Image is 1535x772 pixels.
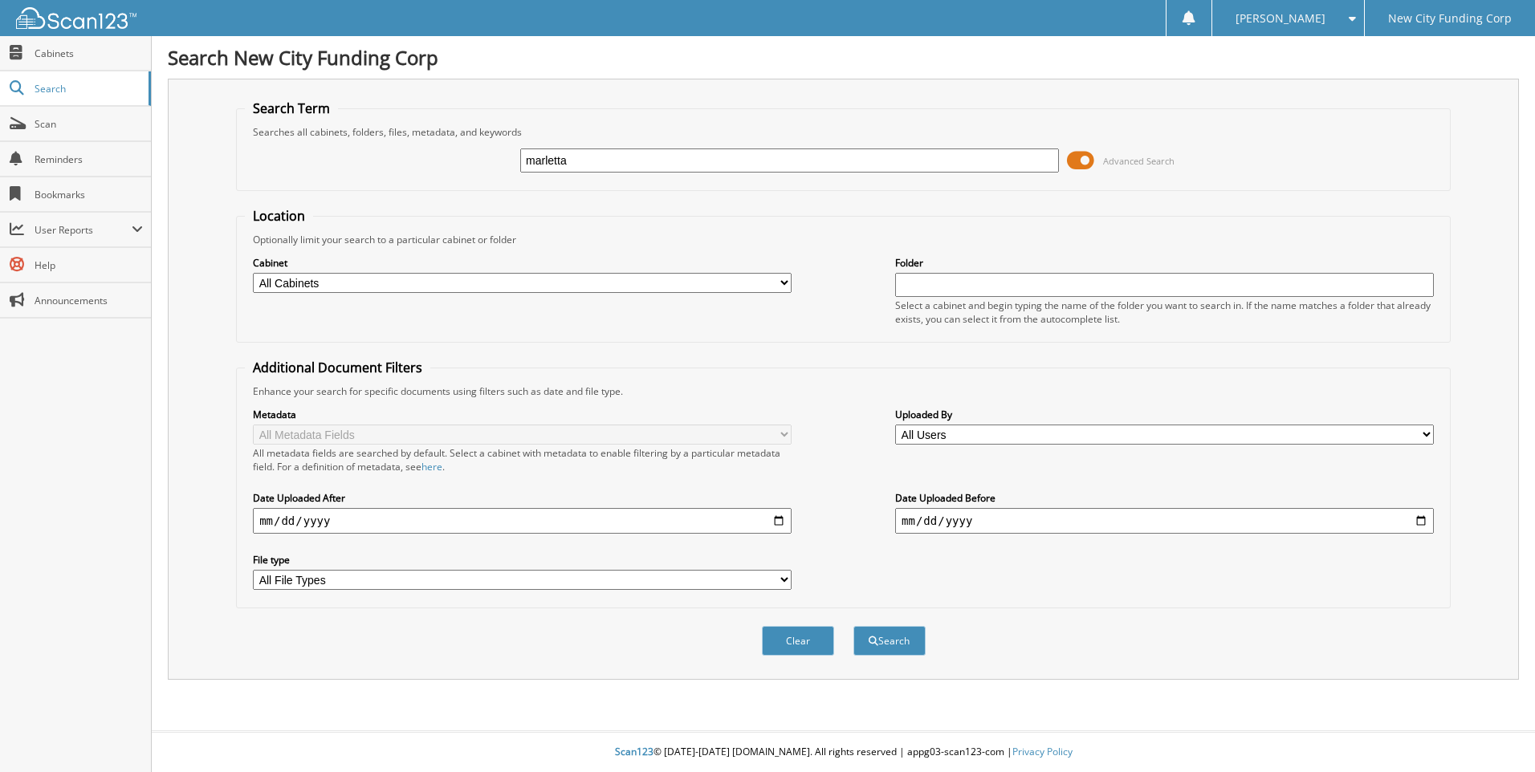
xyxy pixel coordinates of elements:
[16,7,136,29] img: scan123-logo-white.svg
[35,223,132,237] span: User Reports
[253,256,792,270] label: Cabinet
[421,460,442,473] a: here
[253,446,792,473] div: All metadata fields are searched by default. Select a cabinet with metadata to enable filtering b...
[895,408,1434,421] label: Uploaded By
[895,256,1434,270] label: Folder
[253,553,792,567] label: File type
[35,152,143,166] span: Reminders
[762,626,834,656] button: Clear
[895,299,1434,326] div: Select a cabinet and begin typing the name of the folder you want to search in. If the name match...
[35,82,140,95] span: Search
[253,491,792,505] label: Date Uploaded After
[35,47,143,60] span: Cabinets
[168,44,1519,71] h1: Search New City Funding Corp
[245,359,430,376] legend: Additional Document Filters
[253,508,792,534] input: start
[245,384,1442,398] div: Enhance your search for specific documents using filters such as date and file type.
[1103,155,1175,167] span: Advanced Search
[895,508,1434,534] input: end
[35,294,143,307] span: Announcements
[245,100,338,117] legend: Search Term
[35,258,143,272] span: Help
[1455,695,1535,772] iframe: Chat Widget
[1012,745,1073,758] a: Privacy Policy
[1236,14,1325,23] span: [PERSON_NAME]
[35,117,143,131] span: Scan
[895,491,1434,505] label: Date Uploaded Before
[615,745,653,758] span: Scan123
[245,233,1442,246] div: Optionally limit your search to a particular cabinet or folder
[253,408,792,421] label: Metadata
[245,207,313,225] legend: Location
[245,125,1442,139] div: Searches all cabinets, folders, files, metadata, and keywords
[853,626,926,656] button: Search
[35,188,143,201] span: Bookmarks
[1388,14,1512,23] span: New City Funding Corp
[152,733,1535,772] div: © [DATE]-[DATE] [DOMAIN_NAME]. All rights reserved | appg03-scan123-com |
